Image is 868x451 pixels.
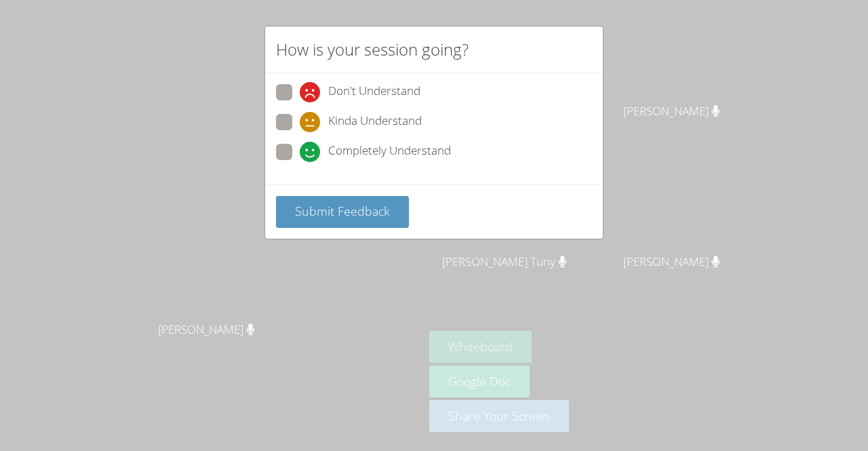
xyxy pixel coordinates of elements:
[295,203,390,219] span: Submit Feedback
[328,82,420,102] span: Don't Understand
[328,142,451,162] span: Completely Understand
[328,112,422,132] span: Kinda Understand
[276,196,409,228] button: Submit Feedback
[276,37,469,62] h2: How is your session going?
